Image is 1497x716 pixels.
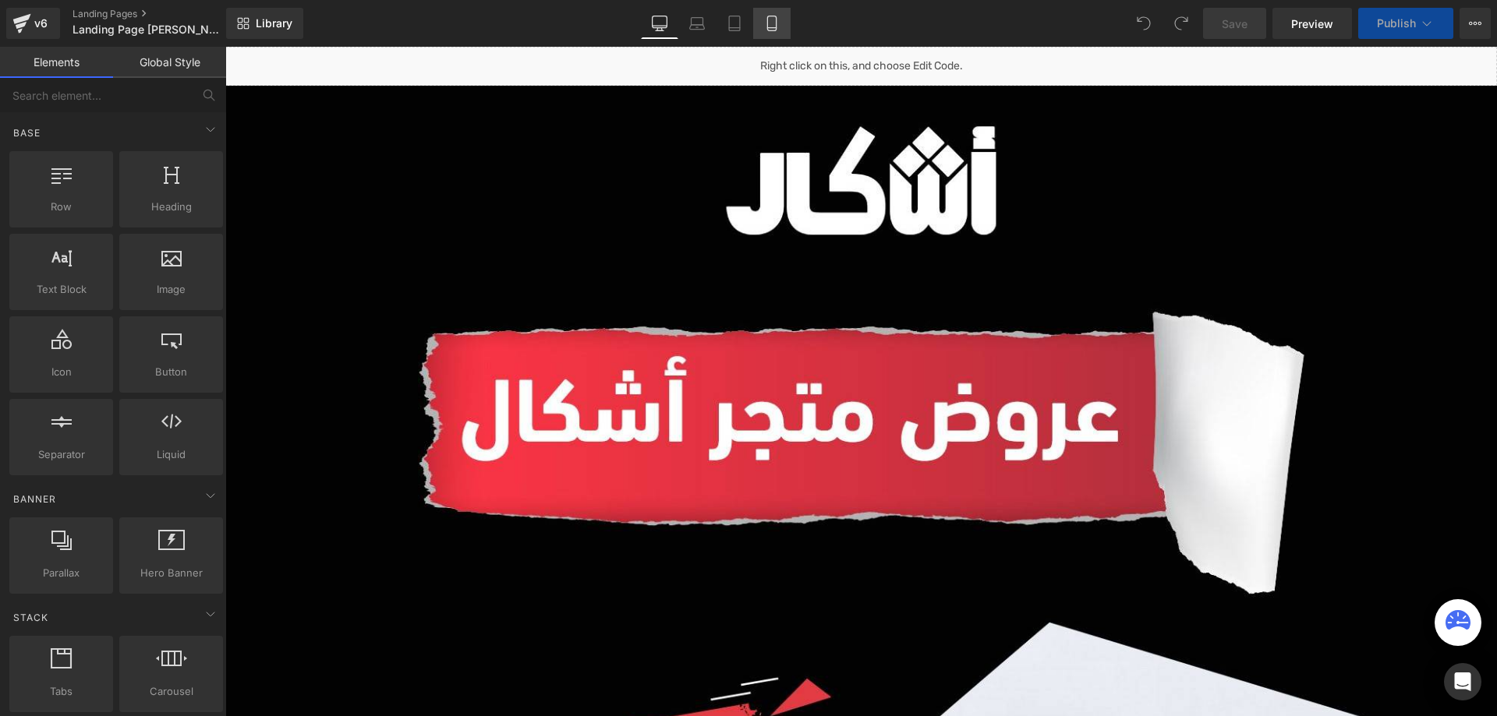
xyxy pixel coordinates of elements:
[1222,16,1247,32] span: Save
[14,446,108,463] span: Separator
[73,23,222,36] span: Landing Page [PERSON_NAME] - A
[124,683,218,700] span: Carousel
[226,8,303,39] a: New Library
[73,8,252,20] a: Landing Pages
[1291,16,1333,32] span: Preview
[12,610,50,625] span: Stack
[716,8,753,39] a: Tablet
[124,199,218,215] span: Heading
[641,8,678,39] a: Desktop
[12,125,42,140] span: Base
[1358,8,1453,39] button: Publish
[124,281,218,298] span: Image
[124,446,218,463] span: Liquid
[1166,8,1197,39] button: Redo
[1460,8,1491,39] button: More
[1377,17,1416,30] span: Publish
[14,565,108,581] span: Parallax
[1444,663,1481,700] div: Open Intercom Messenger
[113,47,226,78] a: Global Style
[1128,8,1159,39] button: Undo
[256,16,292,30] span: Library
[12,492,58,506] span: Banner
[124,565,218,581] span: Hero Banner
[14,683,108,700] span: Tabs
[753,8,791,39] a: Mobile
[1272,8,1352,39] a: Preview
[14,364,108,380] span: Icon
[14,281,108,298] span: Text Block
[31,13,51,34] div: v6
[124,364,218,380] span: Button
[6,8,60,39] a: v6
[678,8,716,39] a: Laptop
[14,199,108,215] span: Row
